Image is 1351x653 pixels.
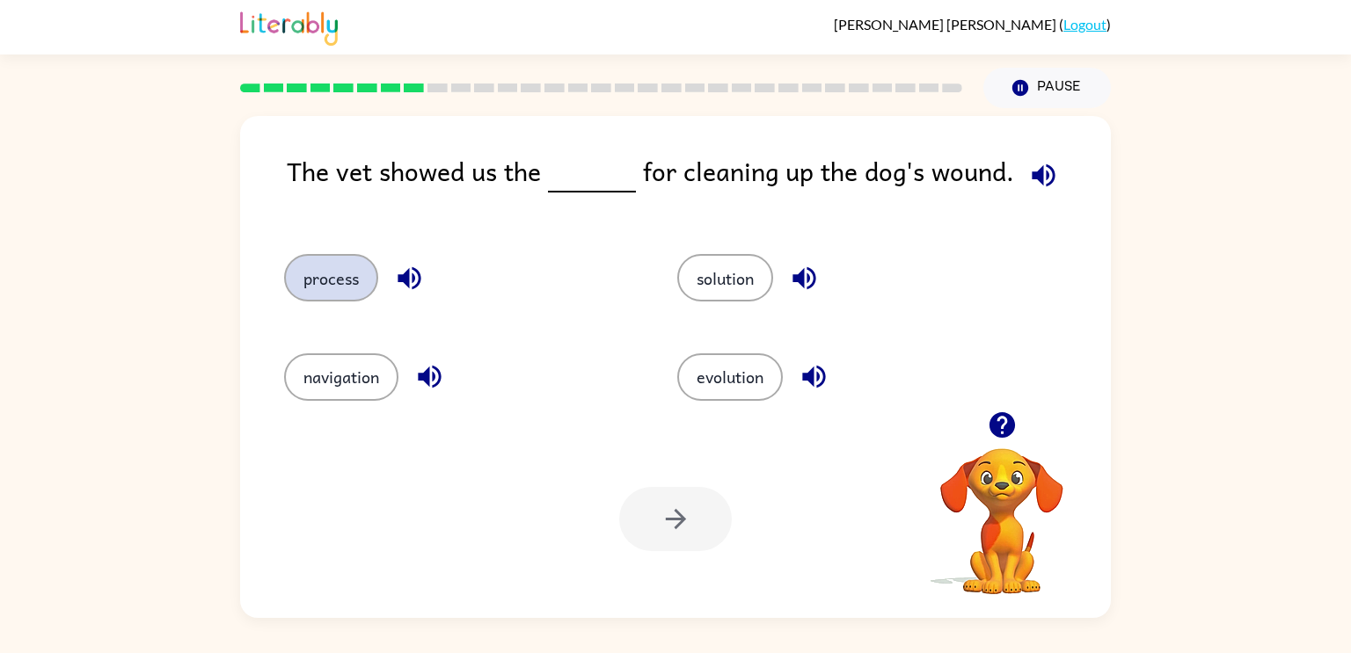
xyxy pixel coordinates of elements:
button: process [284,254,378,301]
button: navigation [284,353,398,401]
button: solution [677,254,773,301]
img: Literably [240,7,338,46]
span: [PERSON_NAME] [PERSON_NAME] [834,16,1059,33]
button: evolution [677,353,783,401]
a: Logout [1063,16,1106,33]
button: Pause [983,68,1111,108]
div: The vet showed us the for cleaning up the dog's wound. [287,151,1111,219]
div: ( ) [834,16,1111,33]
video: Your browser must support playing .mp4 files to use Literably. Please try using another browser. [914,421,1090,597]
